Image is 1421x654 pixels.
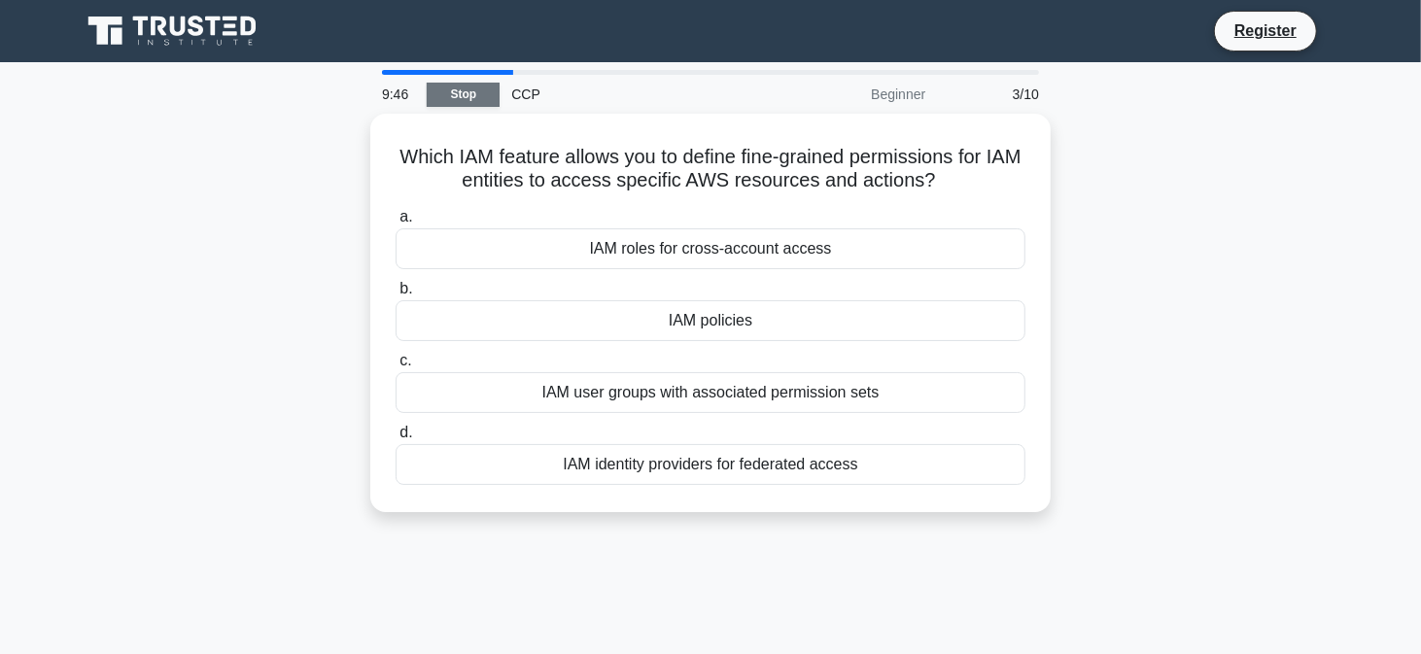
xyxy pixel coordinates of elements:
[396,372,1025,413] div: IAM user groups with associated permission sets
[370,75,427,114] div: 9:46
[396,300,1025,341] div: IAM policies
[396,228,1025,269] div: IAM roles for cross-account access
[399,280,412,296] span: b.
[767,75,937,114] div: Beginner
[399,208,412,224] span: a.
[427,83,500,107] a: Stop
[396,444,1025,485] div: IAM identity providers for federated access
[937,75,1051,114] div: 3/10
[1223,18,1308,43] a: Register
[500,75,767,114] div: CCP
[399,424,412,440] span: d.
[394,145,1027,193] h5: Which IAM feature allows you to define fine-grained permissions for IAM entities to access specif...
[399,352,411,368] span: c.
